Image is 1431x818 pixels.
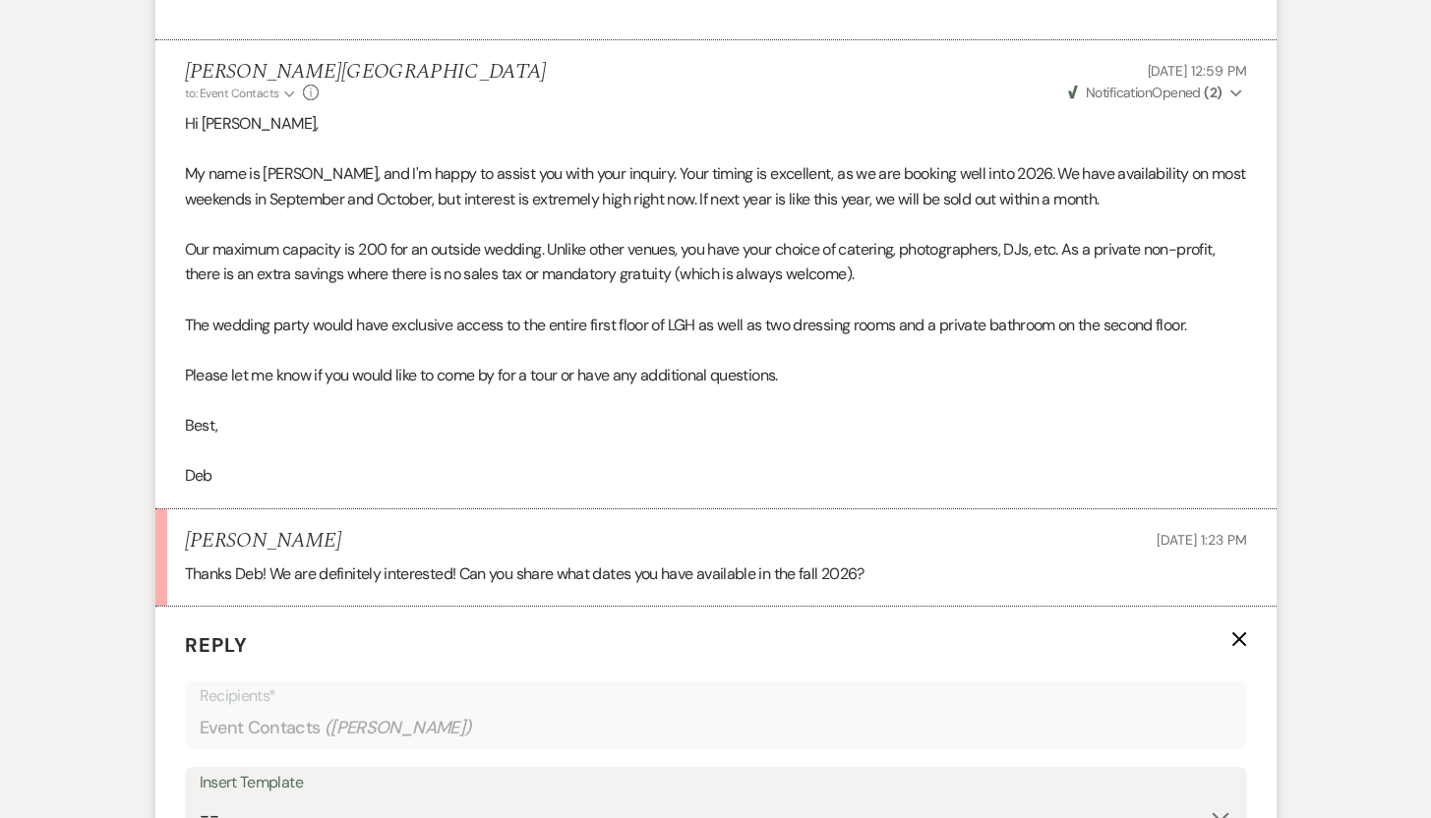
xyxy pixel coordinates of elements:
span: Notification [1086,84,1152,101]
p: Thanks Deb! We are definitely interested! Can you share what dates you have available in the fall... [185,561,1247,587]
span: Opened [1068,84,1222,101]
span: ( [PERSON_NAME] ) [325,715,472,741]
p: My name is [PERSON_NAME], and I'm happy to assist you with your inquiry. Your timing is excellent... [185,161,1247,211]
span: Reply [185,632,248,658]
p: Please let me know if you would like to come by for a tour or have any additional questions. [185,363,1247,388]
p: Hi [PERSON_NAME], [185,111,1247,137]
p: Best, [185,413,1247,438]
h5: [PERSON_NAME] [185,529,341,554]
span: to: Event Contacts [185,86,279,101]
p: Recipients* [200,683,1232,709]
span: [DATE] 12:59 PM [1148,62,1247,80]
div: Event Contacts [200,709,1232,747]
div: Insert Template [200,769,1232,797]
span: [DATE] 1:23 PM [1157,531,1246,549]
h5: [PERSON_NAME][GEOGRAPHIC_DATA] [185,60,547,85]
button: NotificationOpened (2) [1065,83,1247,103]
strong: ( 2 ) [1204,84,1222,101]
p: The wedding party would have exclusive access to the entire first floor of LGH as well as two dre... [185,313,1247,338]
button: to: Event Contacts [185,85,298,102]
p: Deb [185,463,1247,489]
p: Our maximum capacity is 200 for an outside wedding. Unlike other venues, you have your choice of ... [185,237,1247,287]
